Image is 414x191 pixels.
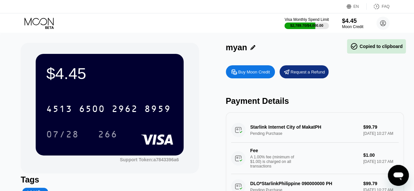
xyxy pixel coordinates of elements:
[41,126,84,142] div: 07/28
[382,4,389,9] div: FAQ
[226,65,275,78] div: Buy Moon Credit
[250,148,296,153] div: Fee
[279,65,329,78] div: Request a Refund
[284,17,329,22] div: Visa Monthly Spend Limit
[350,42,358,50] span: 
[353,4,359,9] div: EN
[342,18,363,24] div: $4.45
[21,175,199,184] div: Tags
[238,69,270,75] div: Buy Moon Credit
[388,165,409,186] iframe: Button to launch messaging window
[290,24,323,27] div: $2,789.70 / $4,000.00
[363,159,399,164] div: [DATE] 10:27 AM
[112,104,138,115] div: 2962
[79,104,105,115] div: 6500
[347,3,367,10] div: EN
[367,3,389,10] div: FAQ
[231,143,399,174] div: FeeA 1.00% fee (minimum of $1.00) is charged on all transactions$1.00[DATE] 10:27 AM
[342,18,363,29] div: $4.45Moon Credit
[363,152,399,158] div: $1.00
[46,64,173,83] div: $4.45
[250,155,299,168] div: A 1.00% fee (minimum of $1.00) is charged on all transactions
[226,43,247,52] div: myan
[42,101,174,117] div: 4513650029628959
[46,104,72,115] div: 4513
[226,96,404,106] div: Payment Details
[342,24,363,29] div: Moon Credit
[144,104,171,115] div: 8959
[284,17,329,29] div: Visa Monthly Spend Limit$2,789.70/$4,000.00
[291,69,325,75] div: Request a Refund
[120,157,179,162] div: Support Token: a7843396a6
[120,157,179,162] div: Support Token:a7843396a6
[350,42,403,50] div: Copied to clipboard
[46,130,79,140] div: 07/28
[98,130,117,140] div: 266
[93,126,122,142] div: 266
